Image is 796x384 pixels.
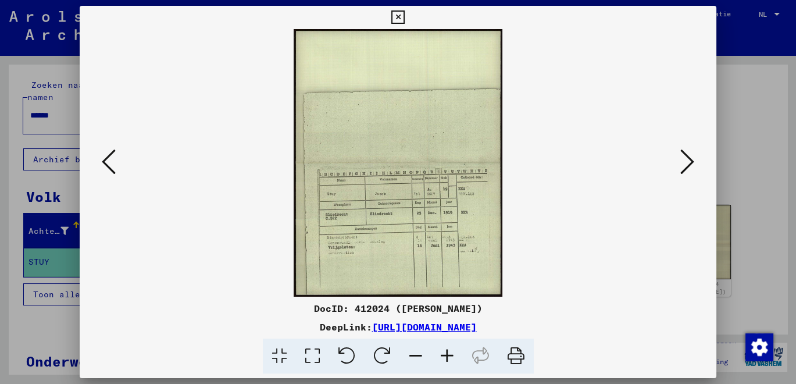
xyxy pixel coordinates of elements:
div: DeepLink: [80,320,716,334]
div: DocID: 412024 ([PERSON_NAME]) [80,301,716,315]
div: Toestemming wijzigen [745,333,773,361]
img: Toestemming wijzigen [745,333,773,361]
a: [URL][DOMAIN_NAME] [372,321,477,333]
img: 001.jpg [119,29,677,297]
